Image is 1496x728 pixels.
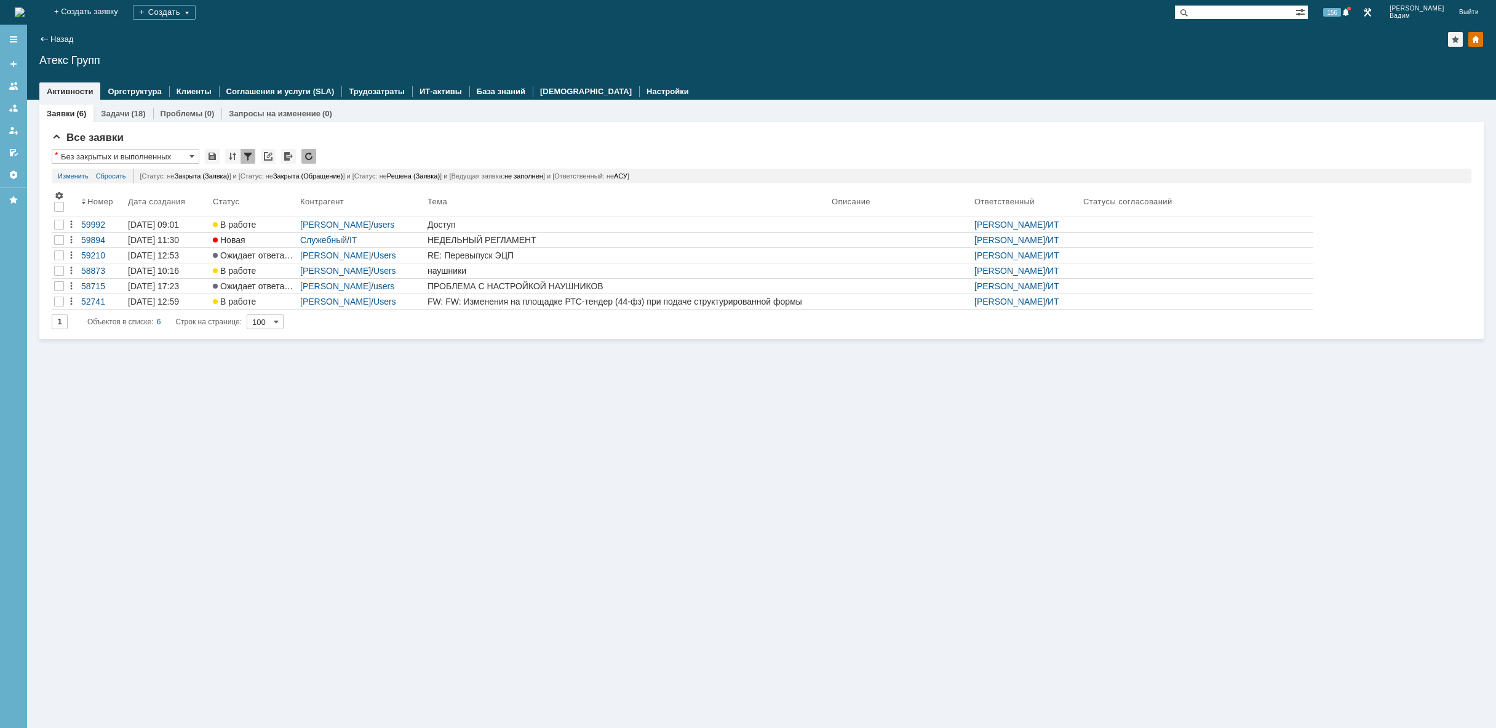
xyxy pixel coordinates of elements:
a: ИТ [1048,220,1059,230]
div: ПРОБЛЕМА С НАСТРОЙКОЙ НАУШНИКОВ [428,281,827,291]
a: 58715 [79,279,125,294]
a: [PERSON_NAME] [974,220,1045,230]
span: Вадим [1390,12,1444,20]
span: В работе [213,220,256,230]
a: Настройки [647,87,689,96]
div: / [300,266,423,276]
div: Статус [213,197,240,206]
a: НЕДЕЛЬНЫЙ РЕГЛАМЕНТ [425,233,829,247]
a: ПРОБЛЕМА С НАСТРОЙКОЙ НАУШНИКОВ [425,279,829,294]
a: FW: FW: Изменения на площадке РТС-тендер (44-фз) при подаче структурированной формы заявки [425,294,829,309]
a: Назад [50,34,73,44]
a: Служебный [300,235,347,245]
div: 59210 [81,250,123,260]
a: [PERSON_NAME] [300,297,371,306]
a: Мои заявки [4,121,23,140]
div: [DATE] 17:23 [128,281,179,291]
a: Проблемы [161,109,203,118]
div: RE: Перевыпуск ЭЦП [428,250,827,260]
a: Мои согласования [4,143,23,162]
div: / [974,250,1078,260]
a: В работе [210,217,298,232]
div: / [974,281,1078,291]
div: Обновлять список [301,149,316,164]
a: Users [373,250,396,260]
a: [PERSON_NAME] [974,250,1045,260]
a: [PERSON_NAME] [300,266,371,276]
div: FW: FW: Изменения на площадке РТС-тендер (44-фз) при подаче структурированной формы заявки [428,297,827,306]
a: [DATE] 12:59 [125,294,210,309]
span: [PERSON_NAME] [1390,5,1444,12]
a: Ожидает ответа контрагента [210,279,298,294]
a: Перейти в интерфейс администратора [1360,5,1375,20]
th: Номер [79,188,125,217]
a: Сбросить [96,169,126,183]
div: 58715 [81,281,123,291]
div: Тема [428,197,448,206]
th: Тема [425,188,829,217]
div: Действия [66,235,76,245]
div: Создать [133,5,196,20]
a: RE: Перевыпуск ЭЦП [425,248,829,263]
th: Контрагент [298,188,425,217]
a: наушники [425,263,829,278]
div: Скопировать ссылку на список [261,149,276,164]
div: [DATE] 09:01 [128,220,179,230]
a: IT [349,235,357,245]
div: 58873 [81,266,123,276]
div: Настройки списка отличаются от сохраненных в виде [55,151,58,159]
div: (0) [322,109,332,118]
div: Действия [66,266,76,276]
a: Новая [210,233,298,247]
a: ИТ [1048,250,1059,260]
div: [DATE] 10:16 [128,266,179,276]
span: Все заявки [52,132,124,143]
a: Создать заявку [4,54,23,74]
a: Соглашения и услуги (SLA) [226,87,335,96]
div: / [300,250,423,260]
a: ИТ [1048,297,1059,306]
a: Изменить [58,169,89,183]
div: [DATE] 12:53 [128,250,179,260]
div: Действия [66,297,76,306]
span: Закрыта (Обращение) [273,172,343,180]
span: В работе [213,266,256,276]
span: АСУ [614,172,627,180]
a: Задачи [101,109,129,118]
a: [DATE] 11:30 [125,233,210,247]
div: 6 [157,314,161,329]
div: 59992 [81,220,123,230]
div: наушники [428,266,827,276]
div: / [300,220,423,230]
div: 59894 [81,235,123,245]
div: / [300,281,423,291]
a: Клиенты [177,87,212,96]
span: Расширенный поиск [1295,6,1308,17]
div: Действия [66,250,76,260]
a: [PERSON_NAME] [300,220,371,230]
a: 59894 [79,233,125,247]
a: 59210 [79,248,125,263]
div: Контрагент [300,197,346,206]
span: Объектов в списке: [87,318,153,326]
img: logo [15,7,25,17]
div: / [300,235,423,245]
span: Ожидает ответа контрагента [213,281,335,291]
div: / [974,220,1078,230]
div: / [974,235,1078,245]
a: ИТ-активы [420,87,462,96]
div: / [974,297,1078,306]
span: В работе [213,297,256,306]
a: Перейти на домашнюю страницу [15,7,25,17]
a: Ожидает ответа контрагента [210,248,298,263]
a: [DATE] 10:16 [125,263,210,278]
a: [DATE] 09:01 [125,217,210,232]
a: [PERSON_NAME] [300,281,371,291]
a: Заявки [47,109,74,118]
i: Строк на странице: [87,314,242,329]
div: (0) [204,109,214,118]
a: ИТ [1048,235,1059,245]
div: [DATE] 11:30 [128,235,179,245]
span: Решена (Заявка) [387,172,440,180]
a: Users [373,297,396,306]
